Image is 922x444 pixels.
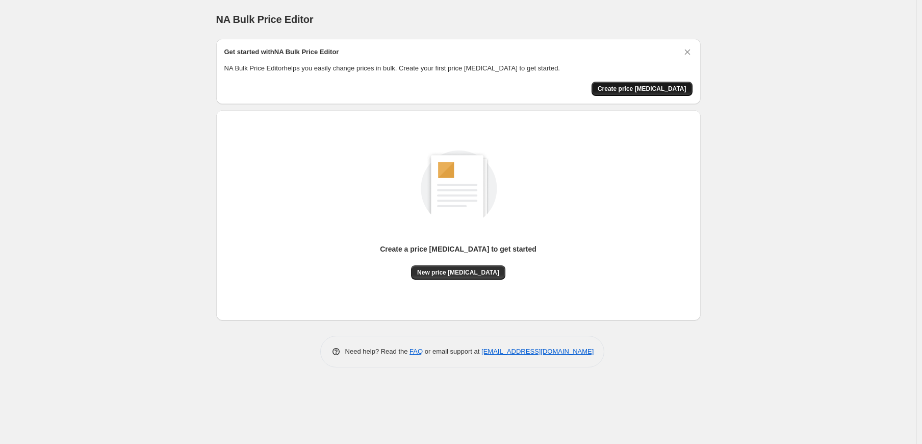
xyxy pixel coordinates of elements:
p: Create a price [MEDICAL_DATA] to get started [380,244,536,254]
h2: Get started with NA Bulk Price Editor [224,47,339,57]
span: or email support at [423,348,481,355]
button: Create price change job [592,82,693,96]
span: Need help? Read the [345,348,410,355]
button: New price [MEDICAL_DATA] [411,265,505,280]
span: Create price [MEDICAL_DATA] [598,85,686,93]
a: [EMAIL_ADDRESS][DOMAIN_NAME] [481,348,594,355]
span: New price [MEDICAL_DATA] [417,268,499,277]
button: Dismiss card [682,47,693,57]
p: NA Bulk Price Editor helps you easily change prices in bulk. Create your first price [MEDICAL_DAT... [224,63,693,73]
a: FAQ [409,348,423,355]
span: NA Bulk Price Editor [216,14,314,25]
